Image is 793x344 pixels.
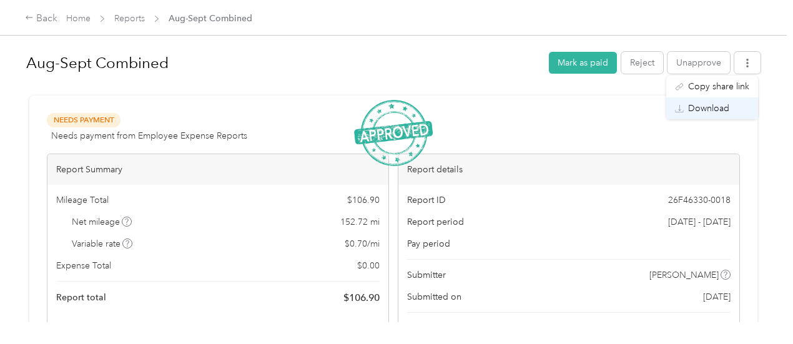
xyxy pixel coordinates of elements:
[407,322,450,335] span: Approvers
[723,274,793,344] iframe: Everlance-gr Chat Button Frame
[407,237,450,250] span: Pay period
[51,129,247,142] span: Needs payment from Employee Expense Reports
[72,237,133,250] span: Variable rate
[345,237,380,250] span: $ 0.70 / mi
[26,48,540,78] h1: Aug-Sept Combined
[343,290,380,305] span: $ 106.90
[56,194,109,207] span: Mileage Total
[407,194,446,207] span: Report ID
[354,100,433,167] img: ApprovedStamp
[25,11,57,26] div: Back
[688,102,729,115] span: Download
[407,268,446,282] span: Submitter
[659,322,729,335] span: [PERSON_NAME]
[169,12,252,25] span: Aug-Sept Combined
[56,291,106,304] span: Report total
[668,215,731,229] span: [DATE] - [DATE]
[667,52,730,74] button: Unapprove
[340,215,380,229] span: 152.72 mi
[72,215,132,229] span: Net mileage
[688,80,749,93] span: Copy share link
[47,113,121,127] span: Needs Payment
[649,268,719,282] span: [PERSON_NAME]
[703,290,731,303] span: [DATE]
[114,13,145,24] a: Reports
[407,290,461,303] span: Submitted on
[668,194,731,207] span: 26F46330-0018
[66,13,91,24] a: Home
[47,154,388,185] div: Report Summary
[357,259,380,272] span: $ 0.00
[407,215,464,229] span: Report period
[549,52,617,74] button: Mark as paid
[621,52,663,74] button: Reject
[56,259,111,272] span: Expense Total
[398,154,739,185] div: Report details
[347,194,380,207] span: $ 106.90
